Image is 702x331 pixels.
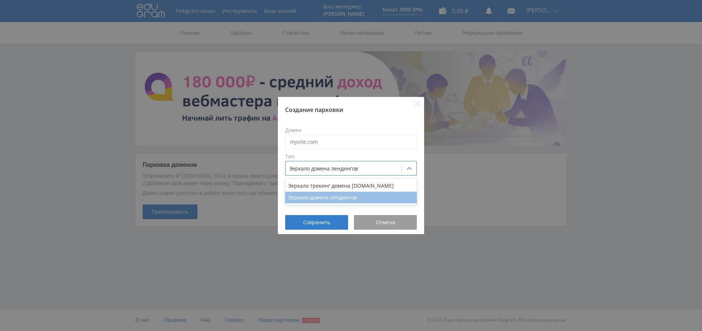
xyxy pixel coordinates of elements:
[285,180,417,192] div: Зеркало трекинг домена [DOMAIN_NAME]
[303,219,330,225] span: Сохранить
[285,135,417,149] input: mysite.com
[376,219,395,225] span: Отмена
[415,101,420,106] button: Close
[285,215,348,230] button: Сохранить
[354,215,417,230] button: Отмена
[285,154,417,159] label: Тип
[285,192,417,203] div: Зеркало домена лендингов
[285,106,417,114] div: Создание парковки
[285,127,417,133] label: Домен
